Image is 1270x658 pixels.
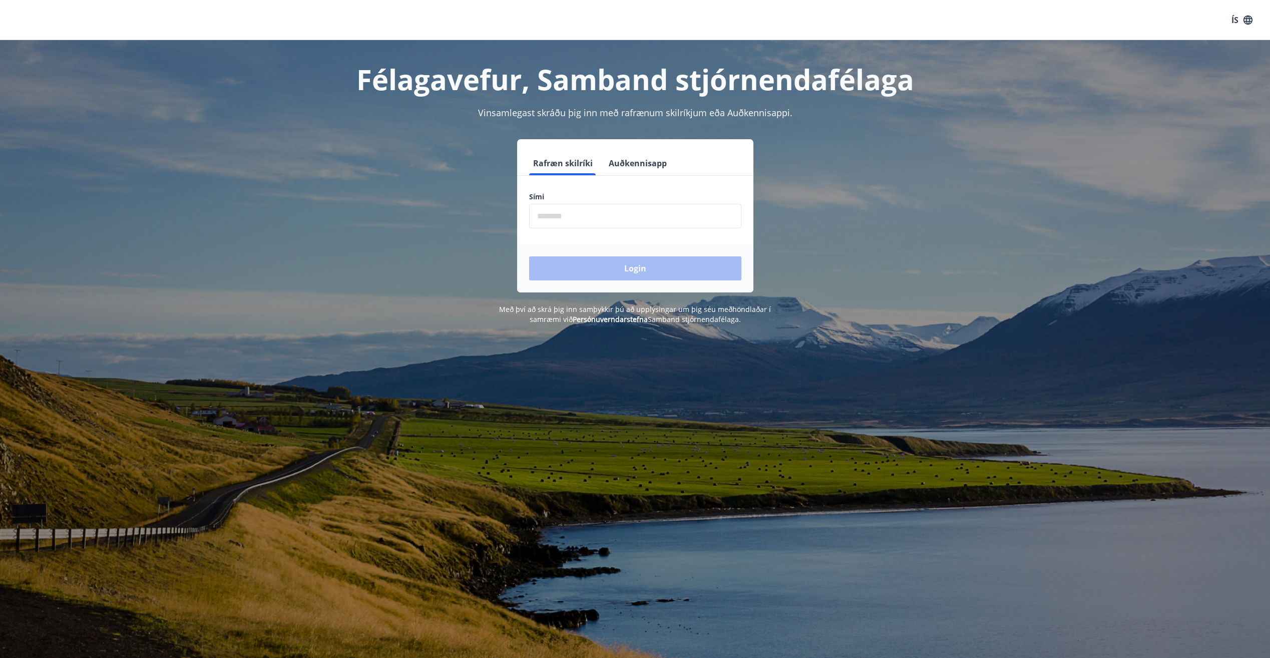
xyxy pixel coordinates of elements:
button: Rafræn skilríki [529,151,597,175]
a: Persónuverndarstefna [573,314,648,324]
button: Auðkennisapp [605,151,671,175]
button: ÍS [1226,11,1258,29]
label: Sími [529,192,741,202]
h1: Félagavefur, Samband stjórnendafélaga [287,60,984,98]
span: Með því að skrá þig inn samþykkir þú að upplýsingar um þig séu meðhöndlaðar í samræmi við Samband... [499,304,771,324]
span: Vinsamlegast skráðu þig inn með rafrænum skilríkjum eða Auðkennisappi. [478,107,792,119]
